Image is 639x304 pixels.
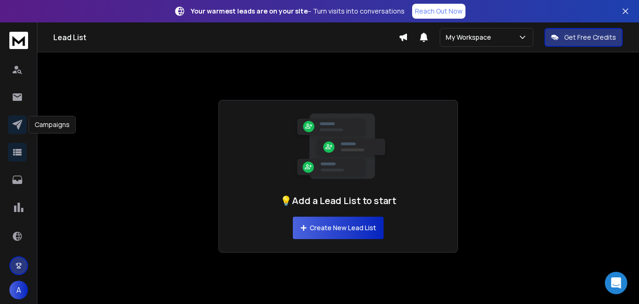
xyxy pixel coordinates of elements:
img: logo [9,32,28,49]
button: Create New Lead List [293,217,384,239]
button: A [9,281,28,299]
h1: Lead List [53,32,399,43]
h1: 💡Add a Lead List to start [280,194,396,207]
p: Reach Out Now [415,7,463,16]
a: Reach Out Now [412,4,465,19]
p: – Turn visits into conversations [191,7,405,16]
button: Get Free Credits [545,28,623,47]
p: My Workspace [446,33,495,42]
div: Campaigns [29,116,76,134]
strong: Your warmest leads are on your site [191,7,308,15]
p: Get Free Credits [564,33,616,42]
div: Open Intercom Messenger [605,272,627,294]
